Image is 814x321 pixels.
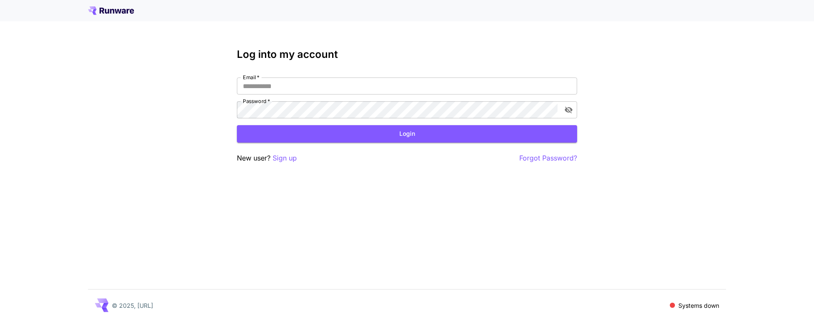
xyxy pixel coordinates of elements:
[243,74,259,81] label: Email
[237,49,577,60] h3: Log into my account
[237,125,577,143] button: Login
[561,102,576,118] button: toggle password visibility
[112,301,153,310] p: © 2025, [URL]
[243,97,270,105] label: Password
[678,301,719,310] p: Systems down
[237,153,297,163] p: New user?
[519,153,577,163] button: Forgot Password?
[273,153,297,163] button: Sign up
